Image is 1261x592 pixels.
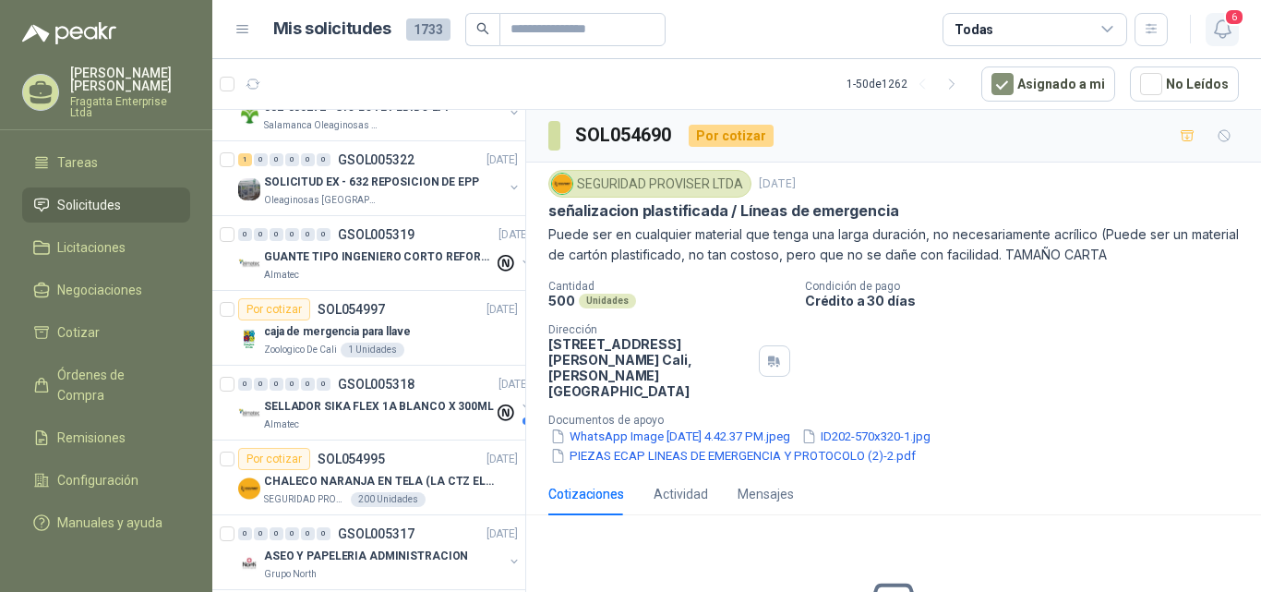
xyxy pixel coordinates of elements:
[264,193,380,208] p: Oleaginosas [GEOGRAPHIC_DATA][PERSON_NAME]
[318,453,385,465] p: SOL054995
[22,22,116,44] img: Logo peakr
[264,343,337,357] p: Zoologico De Cali
[264,248,494,266] p: GUANTE TIPO INGENIERO CORTO REFORZADO
[238,224,534,283] a: 0 0 0 0 0 0 GSOL005319[DATE] Company LogoGUANTE TIPO INGENIERO CORTO REFORZADOAlmatec
[238,178,260,200] img: Company Logo
[238,253,260,275] img: Company Logo
[264,268,299,283] p: Almatec
[317,378,330,391] div: 0
[579,294,636,308] div: Unidades
[285,228,299,241] div: 0
[57,237,126,258] span: Licitaciones
[22,145,190,180] a: Tareas
[406,18,450,41] span: 1733
[301,378,315,391] div: 0
[548,201,898,221] p: señalizacion plastificada / Líneas de emergencia
[301,228,315,241] div: 0
[318,303,385,316] p: SOL054997
[22,272,190,308] a: Negociaciones
[548,224,1239,265] p: Puede ser en cualquier material que tenga una larga duración, no necesariamente acrílico (Puede s...
[548,323,751,336] p: Dirección
[548,280,790,293] p: Cantidad
[548,293,575,308] p: 500
[486,451,518,468] p: [DATE]
[264,174,479,191] p: SOLICITUD EX - 632 REPOSICION DE EPP
[57,365,173,405] span: Órdenes de Compra
[238,552,260,574] img: Company Logo
[238,149,522,208] a: 1 0 0 0 0 0 GSOL005322[DATE] Company LogoSOLICITUD EX - 632 REPOSICION DE EPPOleaginosas [GEOGRAP...
[264,567,317,582] p: Grupo North
[264,118,380,133] p: Salamanca Oleaginosas SAS
[689,125,774,147] div: Por cotizar
[654,484,708,504] div: Actividad
[498,376,530,393] p: [DATE]
[57,428,126,448] span: Remisiones
[22,420,190,455] a: Remisiones
[799,427,932,446] button: ID202-570x320-1.jpg
[285,378,299,391] div: 0
[238,373,534,432] a: 0 0 0 0 0 0 GSOL005318[DATE] Company LogoSELLADOR SIKA FLEX 1A BLANCO X 300MLAlmatec
[1130,66,1239,102] button: No Leídos
[57,322,100,343] span: Cotizar
[264,398,494,416] p: SELLADOR SIKA FLEX 1A BLANCO X 300ML
[238,103,260,126] img: Company Logo
[805,293,1254,308] p: Crédito a 30 días
[264,473,494,490] p: CHALECO NARANJA EN TELA (LA CTZ ELEGIDA DEBE ENVIAR MUESTRA)
[317,527,330,540] div: 0
[254,378,268,391] div: 0
[22,505,190,540] a: Manuales y ayuda
[254,153,268,166] div: 0
[238,328,260,350] img: Company Logo
[238,448,310,470] div: Por cotizar
[341,343,404,357] div: 1 Unidades
[548,414,1254,427] p: Documentos de apoyo
[847,69,967,99] div: 1 - 50 de 1262
[955,19,993,40] div: Todas
[264,548,468,565] p: ASEO Y PAPELERIA ADMINISTRACION
[238,477,260,500] img: Company Logo
[57,280,142,300] span: Negociaciones
[548,170,751,198] div: SEGURIDAD PROVISER LTDA
[548,427,792,446] button: WhatsApp Image [DATE] 4.42.37 PM.jpeg
[254,527,268,540] div: 0
[548,484,624,504] div: Cotizaciones
[301,153,315,166] div: 0
[759,175,796,193] p: [DATE]
[548,336,751,399] p: [STREET_ADDRESS][PERSON_NAME] Cali , [PERSON_NAME][GEOGRAPHIC_DATA]
[22,187,190,223] a: Solicitudes
[254,228,268,241] div: 0
[486,301,518,319] p: [DATE]
[317,228,330,241] div: 0
[264,323,411,341] p: caja de mergencia para llave
[270,153,283,166] div: 0
[338,228,414,241] p: GSOL005319
[238,523,522,582] a: 0 0 0 0 0 0 GSOL005317[DATE] Company LogoASEO Y PAPELERIA ADMINISTRACIONGrupo North
[738,484,794,504] div: Mensajes
[264,417,299,432] p: Almatec
[1206,13,1239,46] button: 6
[238,228,252,241] div: 0
[285,527,299,540] div: 0
[270,228,283,241] div: 0
[338,378,414,391] p: GSOL005318
[548,446,918,465] button: PIEZAS ECAP LINEAS DE EMERGENCIA Y PROTOCOLO (2)-2.pdf
[486,151,518,169] p: [DATE]
[238,153,252,166] div: 1
[22,463,190,498] a: Configuración
[270,378,283,391] div: 0
[22,315,190,350] a: Cotizar
[22,357,190,413] a: Órdenes de Compra
[981,66,1115,102] button: Asignado a mi
[212,441,525,515] a: Por cotizarSOL054995[DATE] Company LogoCHALECO NARANJA EN TELA (LA CTZ ELEGIDA DEBE ENVIAR MUESTR...
[238,403,260,425] img: Company Logo
[338,527,414,540] p: GSOL005317
[270,527,283,540] div: 0
[486,526,518,543] p: [DATE]
[57,470,138,490] span: Configuración
[264,492,347,507] p: SEGURIDAD PROVISER LTDA
[57,195,121,215] span: Solicitudes
[57,152,98,173] span: Tareas
[476,22,489,35] span: search
[351,492,426,507] div: 200 Unidades
[317,153,330,166] div: 0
